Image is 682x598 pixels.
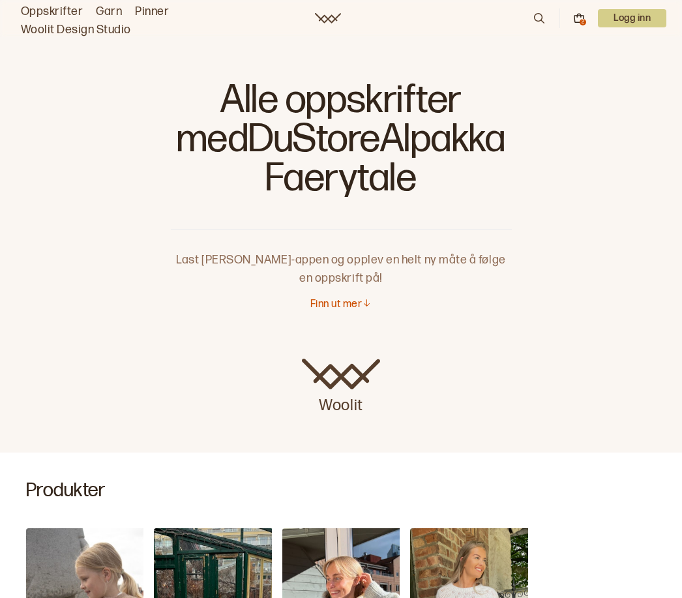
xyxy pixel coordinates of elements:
[310,298,372,312] button: Finn ut mer
[171,78,512,209] h1: Alle oppskrifter med DuStoreAlpakka Faerytale
[598,9,666,27] button: User dropdown
[315,13,341,23] a: Woolit
[310,298,362,312] p: Finn ut mer
[598,9,666,27] p: Logg inn
[21,21,131,39] a: Woolit Design Studio
[96,3,122,21] a: Garn
[21,3,83,21] a: Oppskrifter
[580,19,586,25] div: 2
[135,3,169,21] a: Pinner
[171,230,512,288] p: Last [PERSON_NAME]-appen og opplev en helt ny måte å følge en oppskrift på!
[302,390,380,416] p: Woolit
[302,359,380,390] img: Woolit
[573,12,585,24] button: 2
[302,359,380,416] a: Woolit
